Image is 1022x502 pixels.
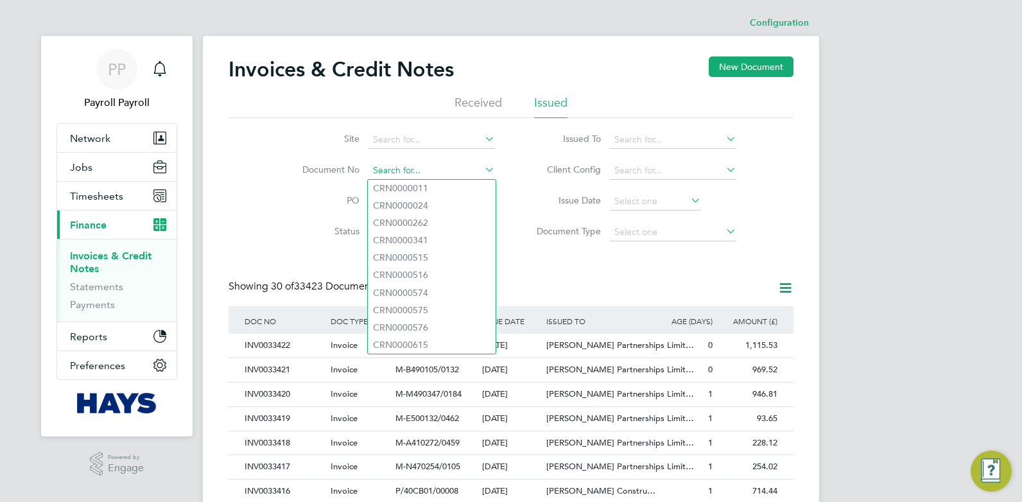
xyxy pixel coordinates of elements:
div: INV0033419 [241,407,327,431]
span: 30 of [271,280,294,293]
span: [PERSON_NAME] Partnerships Limit… [546,364,694,375]
span: M-E500132/0462 [395,413,459,424]
span: Network [70,132,110,144]
span: Invoice [331,437,358,448]
li: CRN0000574 [368,284,496,302]
div: AMOUNT (£) [716,306,781,336]
label: PO [286,195,359,206]
div: INV0033420 [241,383,327,406]
li: Configuration [750,10,809,36]
div: INV0033418 [241,431,327,455]
span: P/40CB01/00008 [395,485,458,496]
button: Reports [57,322,177,351]
span: Powered by [108,452,144,463]
span: Invoice [331,340,358,351]
nav: Main navigation [41,36,193,437]
a: Powered byEngage [90,452,144,476]
li: CRN0000515 [368,249,496,266]
span: [PERSON_NAME] Partnerships Limit… [546,340,694,351]
a: Payments [70,299,115,311]
span: Preferences [70,359,125,372]
span: Payroll Payroll [56,95,177,110]
span: 33423 Documents [271,280,378,293]
span: [PERSON_NAME] Constru… [546,485,655,496]
button: Jobs [57,153,177,181]
span: 1 [708,413,713,424]
span: 1 [708,485,713,496]
span: 0 [708,364,713,375]
span: M-B490105/0132 [395,364,459,375]
input: Search for... [368,162,495,180]
input: Select one [610,223,736,241]
div: [DATE] [479,383,544,406]
img: hays-logo-retina.png [77,393,157,413]
div: INV0033417 [241,455,327,479]
button: Engage Resource Center [971,451,1012,492]
li: CRN0000341 [368,232,496,249]
a: Statements [70,281,123,293]
li: CRN0000576 [368,319,496,336]
a: PPPayroll Payroll [56,49,177,110]
div: [DATE] [479,431,544,455]
button: Finance [57,211,177,239]
span: Invoice [331,413,358,424]
li: CRN0000011 [368,180,496,197]
span: Jobs [70,161,92,173]
input: Search for... [610,162,736,180]
a: Invoices & Credit Notes [70,250,152,275]
input: Search for... [610,131,736,149]
div: INV0033421 [241,358,327,382]
span: 0 [708,340,713,351]
div: 969.52 [716,358,781,382]
span: [PERSON_NAME] Partnerships Limit… [546,437,694,448]
li: CRN0000516 [368,266,496,284]
label: Document Type [527,225,601,237]
h2: Invoices & Credit Notes [229,56,454,82]
div: Finance [57,239,177,322]
span: [PERSON_NAME] Partnerships Limit… [546,413,694,424]
span: M-A410272/0459 [395,437,460,448]
li: Issued [534,95,567,118]
button: New Document [709,56,793,77]
button: Timesheets [57,182,177,210]
span: Finance [70,219,107,231]
label: Issue Date [527,195,601,206]
div: AGE (DAYS) [651,306,716,336]
div: 946.81 [716,383,781,406]
div: ISSUE DATE [479,306,544,336]
div: DOC NO [241,306,327,336]
div: [DATE] [479,407,544,431]
li: CRN0000024 [368,197,496,214]
span: PP [108,61,126,78]
input: Select one [610,193,701,211]
button: Network [57,124,177,152]
div: [DATE] [479,455,544,479]
div: DOC TYPE [327,306,392,336]
li: CRN0000575 [368,302,496,319]
span: 1 [708,388,713,399]
span: Reports [70,331,107,343]
span: 1 [708,437,713,448]
div: 254.02 [716,455,781,479]
li: CRN0000615 [368,336,496,354]
button: Preferences [57,351,177,379]
span: Engage [108,463,144,474]
span: [PERSON_NAME] Partnerships Limit… [546,461,694,472]
div: INV0033422 [241,334,327,358]
div: Showing [229,280,381,293]
span: Invoice [331,388,358,399]
span: Invoice [331,364,358,375]
label: Client Config [527,164,601,175]
label: Status [286,225,359,237]
label: Issued To [527,133,601,144]
div: 1,115.53 [716,334,781,358]
div: 93.65 [716,407,781,431]
div: 228.12 [716,431,781,455]
a: Go to home page [56,393,177,413]
label: Site [286,133,359,144]
span: M-M490347/0184 [395,388,462,399]
span: 1 [708,461,713,472]
span: [PERSON_NAME] Partnerships Limit… [546,388,694,399]
label: Document No [286,164,359,175]
div: ISSUED TO [543,306,651,336]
